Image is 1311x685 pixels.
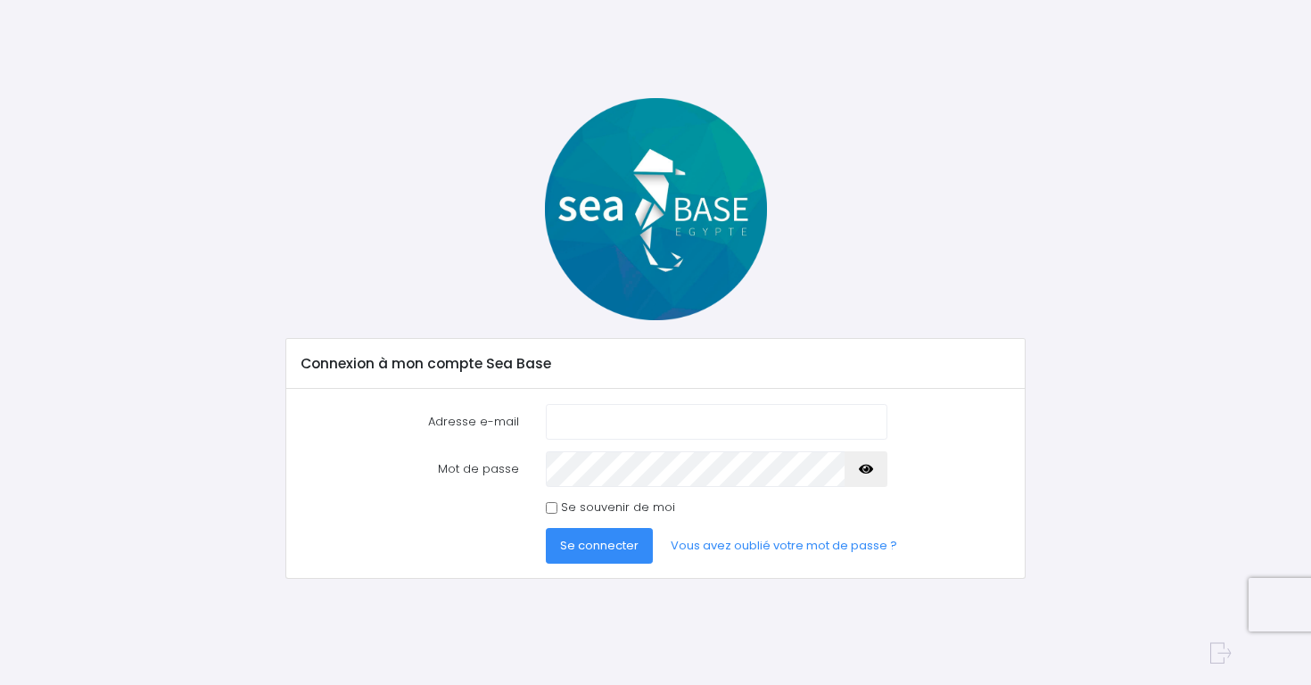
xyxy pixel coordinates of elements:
div: Connexion à mon compte Sea Base [286,339,1025,389]
label: Adresse e-mail [287,404,532,440]
button: Se connecter [546,528,653,564]
a: Vous avez oublié votre mot de passe ? [656,528,911,564]
span: Se connecter [560,537,639,554]
label: Mot de passe [287,451,532,487]
label: Se souvenir de moi [561,499,675,516]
